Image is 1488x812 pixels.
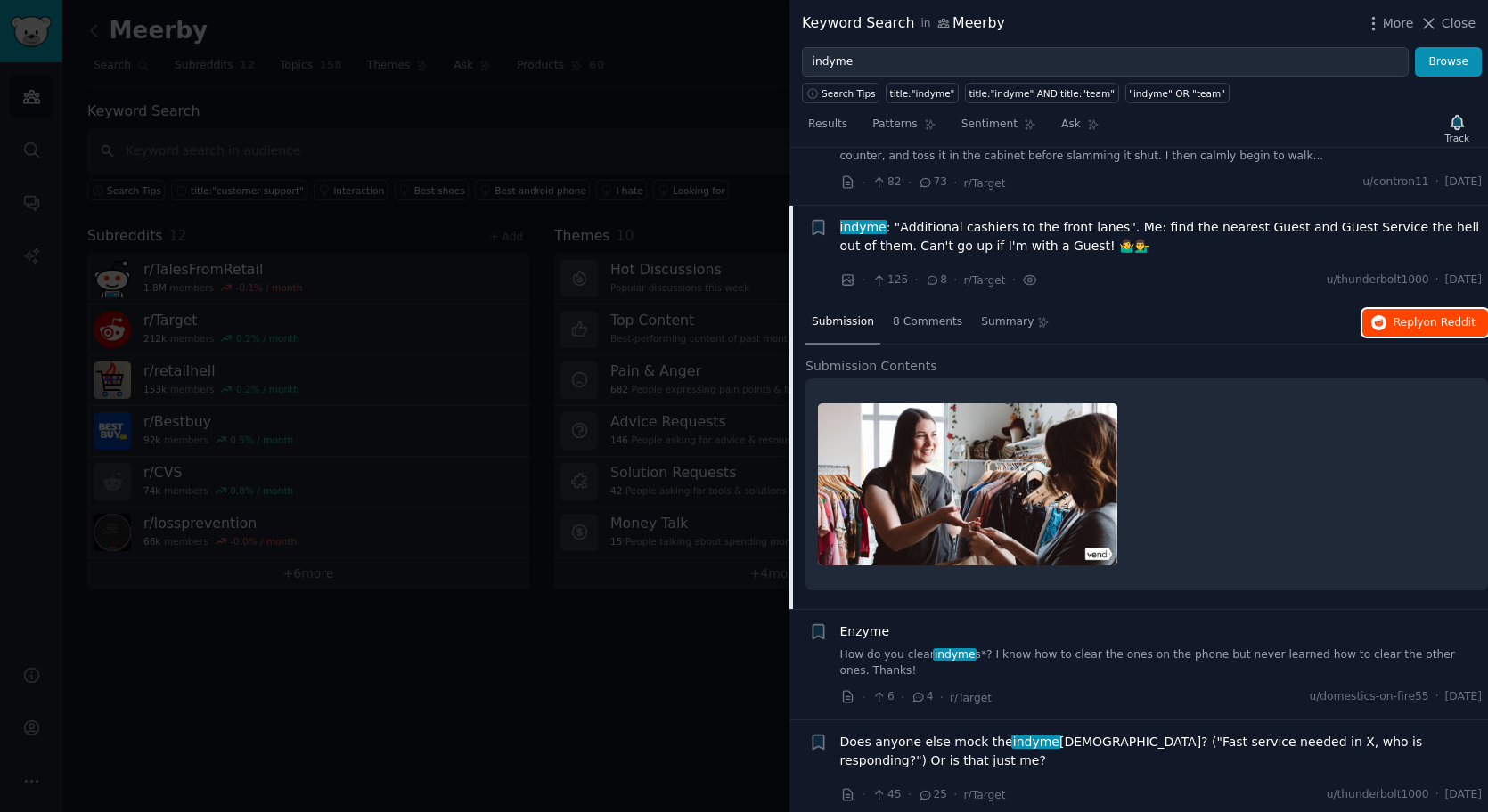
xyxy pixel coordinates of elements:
span: Search Tips [822,87,876,100]
span: 73 [918,175,947,191]
span: 8 Comments [893,314,962,330]
span: More [1383,14,1414,33]
span: Results [808,117,847,133]
div: Keyword Search Meerby [802,12,1005,35]
span: Close [1442,14,1476,33]
span: 25 [918,787,947,803]
span: · [901,688,904,707]
a: How do you clearindymes*? I know how to clear the ones on the phone but never learned how to clea... [840,647,1483,678]
button: Close [1419,14,1476,33]
span: in [920,16,930,32]
span: r/Target [964,274,1006,287]
div: title:"indyme" [890,87,955,100]
a: Ask [1055,110,1106,147]
span: · [914,271,918,289]
a: title:"indyme" [886,83,959,103]
span: u/thunderbolt1000 [1327,787,1429,803]
span: 82 [871,175,901,191]
span: 6 [871,689,894,705]
span: r/Target [964,789,1006,801]
a: Does anyone else mock theindyme[DEMOGRAPHIC_DATA]? ("Fast service needed in X, who is responding?... [840,733,1483,770]
span: · [953,271,957,289]
span: · [1435,175,1439,191]
span: r/Target [964,177,1006,190]
a: indyme: "Additional cashiers to the front lanes". Me: find the nearest Guest and Guest Service th... [840,218,1483,256]
span: on Reddit [1424,316,1476,329]
div: "indyme" OR "team" [1129,87,1225,100]
span: Submission [812,314,874,330]
span: Summary [981,314,1034,330]
a: Sentiment [955,110,1042,147]
div: Track [1445,132,1469,144]
span: Reply [1394,315,1476,331]
span: · [1435,787,1439,803]
span: 125 [871,272,908,288]
span: 45 [871,787,901,803]
span: u/thunderbolt1000 [1327,272,1429,288]
a: ...e: “No.” Without saying another word, I turn around, unlock a cabinet with my keys, take thein... [840,133,1483,164]
span: indyme [1011,735,1061,749]
span: 8 [925,272,947,288]
span: Ask [1061,117,1081,133]
span: Patterns [872,117,917,133]
span: [DATE] [1445,272,1482,288]
span: Does anyone else mock the [DEMOGRAPHIC_DATA]? ("Fast service needed in X, who is responding?") Or... [840,733,1483,770]
button: Browse [1415,47,1482,77]
span: u/domestics-on-fire55 [1309,689,1428,705]
button: Search Tips [802,83,879,103]
span: · [1435,272,1439,288]
span: · [1012,271,1016,289]
span: [DATE] [1445,175,1482,191]
span: Sentiment [961,117,1018,133]
a: Patterns [866,110,942,147]
span: indyme [933,648,977,661]
span: · [862,271,865,289]
button: Replyon Reddit [1362,309,1488,337]
img: Indyme: "Additional cashiers to the front lanes". Me: find the nearest Guest and Guest Service th... [818,403,1117,565]
span: [DATE] [1445,689,1482,705]
a: "indyme" OR "team" [1125,83,1230,103]
span: · [862,785,865,804]
span: · [953,174,957,192]
span: · [940,688,944,707]
button: Track [1439,110,1476,147]
span: u/contron11 [1362,175,1428,191]
a: Enzyme [840,622,890,641]
span: · [862,688,865,707]
span: : "Additional cashiers to the front lanes". Me: find the nearest Guest and Guest Service the hell... [840,218,1483,256]
span: [DATE] [1445,787,1482,803]
div: title:"indyme" AND title:"team" [969,87,1115,100]
button: More [1364,14,1414,33]
span: r/Target [950,692,992,704]
span: · [908,785,912,804]
span: · [1435,689,1439,705]
span: 4 [911,689,933,705]
span: indyme [838,220,888,234]
a: title:"indyme" AND title:"team" [965,83,1119,103]
span: · [862,174,865,192]
input: Try a keyword related to your business [802,47,1409,77]
span: · [953,785,957,804]
a: Results [802,110,854,147]
span: Submission Contents [805,357,937,376]
span: · [908,174,912,192]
